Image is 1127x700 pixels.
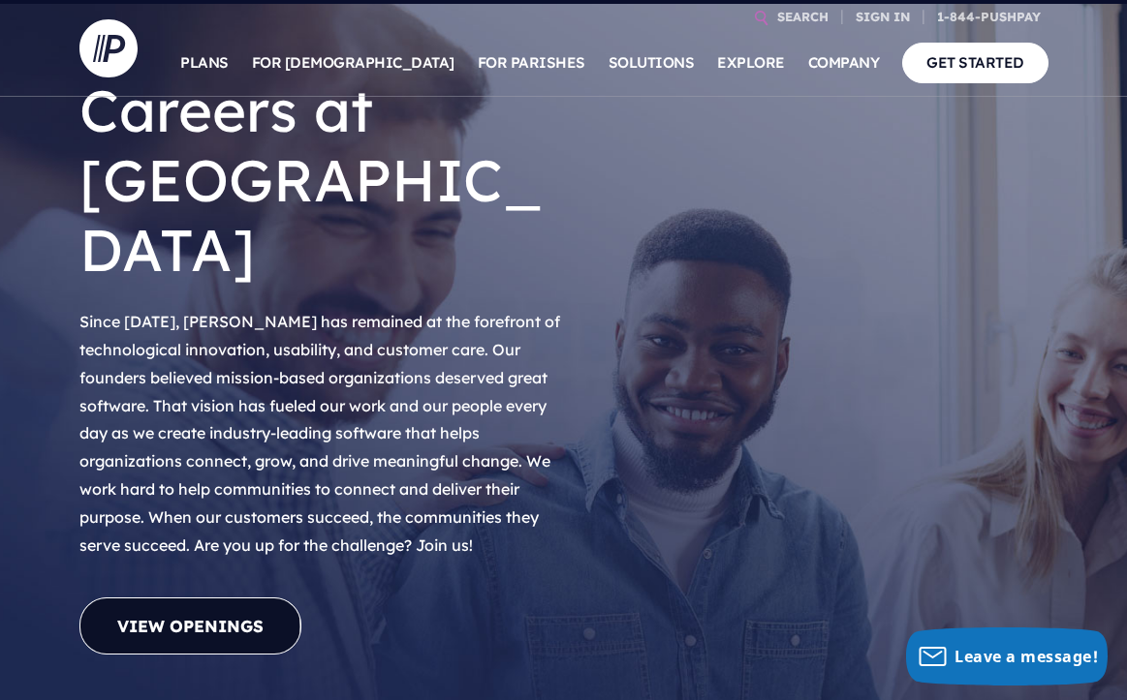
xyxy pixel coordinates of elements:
a: FOR PARISHES [478,29,585,97]
span: Leave a message! [955,646,1098,667]
a: EXPLORE [717,29,785,97]
span: Since [DATE], [PERSON_NAME] has remained at the forefront of technological innovation, usability,... [79,312,560,554]
a: FOR [DEMOGRAPHIC_DATA] [252,29,454,97]
a: View Openings [79,597,301,654]
h1: Careers at [GEOGRAPHIC_DATA] [79,60,574,300]
a: PLANS [180,29,229,97]
a: COMPANY [808,29,880,97]
a: GET STARTED [902,43,1049,82]
a: SOLUTIONS [609,29,695,97]
button: Leave a message! [906,627,1108,685]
